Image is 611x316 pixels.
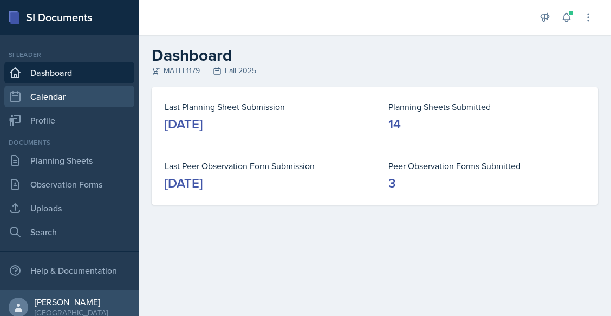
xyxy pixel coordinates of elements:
a: Observation Forms [4,173,134,195]
div: 3 [388,175,396,192]
div: [DATE] [165,115,203,133]
a: Dashboard [4,62,134,83]
h2: Dashboard [152,46,598,65]
div: MATH 1179 Fall 2025 [152,65,598,76]
a: Search [4,221,134,243]
div: [PERSON_NAME] [35,296,108,307]
dt: Last Planning Sheet Submission [165,100,362,113]
div: Help & Documentation [4,260,134,281]
div: Documents [4,138,134,147]
div: Si leader [4,50,134,60]
dt: Planning Sheets Submitted [388,100,585,113]
a: Uploads [4,197,134,219]
dt: Peer Observation Forms Submitted [388,159,585,172]
a: Calendar [4,86,134,107]
dt: Last Peer Observation Form Submission [165,159,362,172]
div: 14 [388,115,401,133]
a: Planning Sheets [4,150,134,171]
a: Profile [4,109,134,131]
div: [DATE] [165,175,203,192]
